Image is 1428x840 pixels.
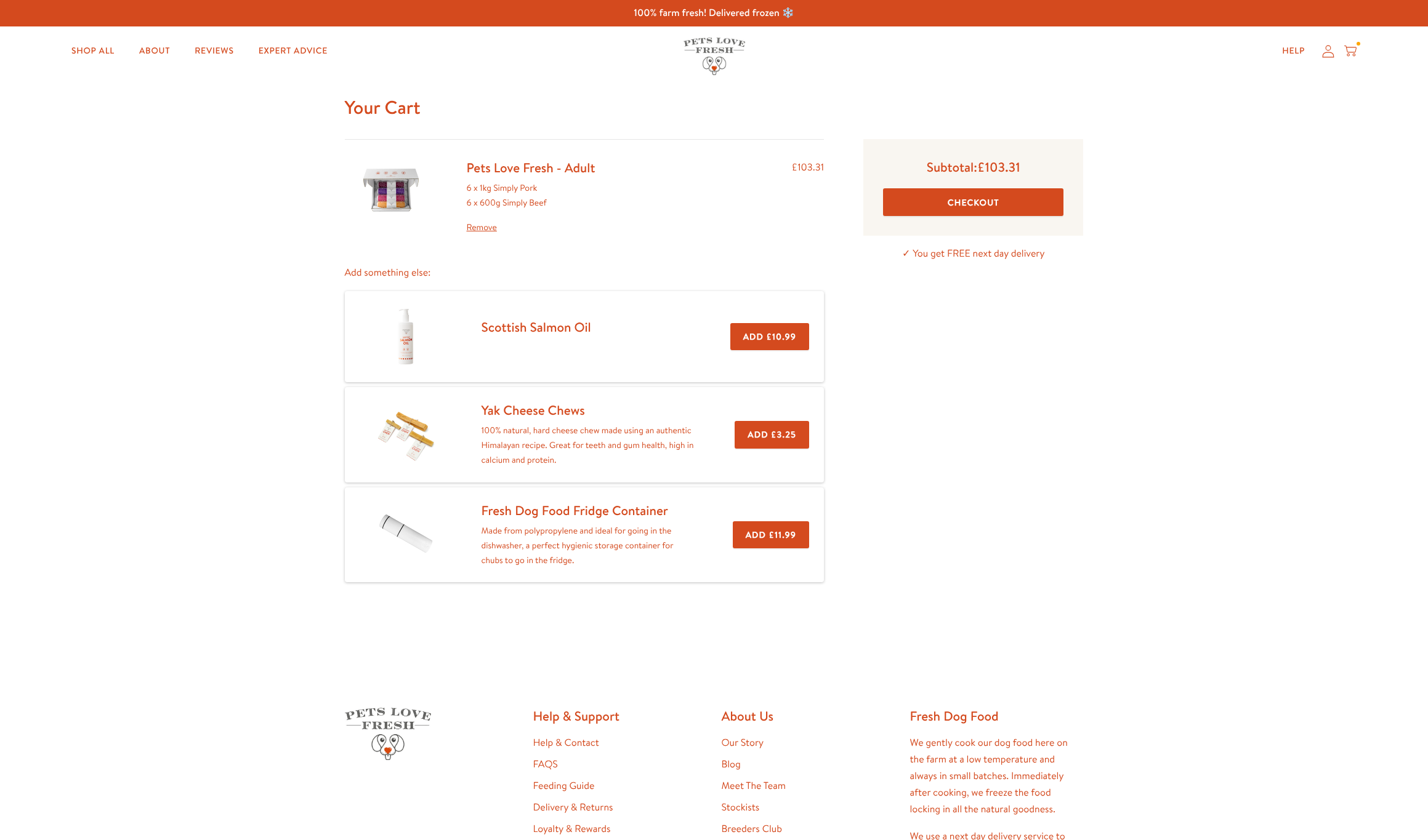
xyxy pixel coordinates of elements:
span: £103.31 [977,158,1020,176]
p: Add something else: [345,265,825,281]
div: £103.31 [792,159,825,235]
a: Delivery & Returns [533,801,613,814]
img: Pets Love Fresh [684,38,745,75]
a: Reviews [185,39,243,63]
a: Shop All [62,39,124,63]
button: Add £3.25 [735,421,809,449]
a: Breeders Club [722,822,782,836]
p: We gently cook our dog food here on the farm at a low temperature and always in small batches. Im... [910,735,1084,818]
img: Pets Love Fresh [345,708,431,760]
a: Help [1272,39,1315,63]
a: Remove [467,220,595,235]
a: Meet The Team [722,779,786,793]
p: Made from polypropylene and ideal for going in the dishwasher, a perfect hygienic storage contain... [482,524,693,567]
a: About [129,39,180,63]
a: FAQS [533,758,558,771]
h1: Your Cart [345,95,1084,119]
a: Blog [722,758,741,771]
h2: Fresh Dog Food [910,708,1084,724]
a: Loyalty & Rewards [533,822,611,836]
button: Checkout [883,188,1063,216]
a: Expert Advice [249,39,337,63]
a: Our Story [722,736,764,750]
p: Subtotal: [883,159,1063,175]
img: Fresh Dog Food Fridge Container [375,505,437,564]
p: 100% natural, hard cheese chew made using an authentic Himalayan recipe. Great for teeth and gum ... [482,423,696,467]
h2: Help & Support [533,708,707,724]
p: ✓ You get FREE next day delivery [863,246,1083,262]
a: Stockists [722,801,760,814]
img: Yak Cheese Chews [375,404,437,465]
a: Fresh Dog Food Fridge Container [482,502,668,519]
a: Help & Contact [533,736,599,750]
img: Scottish Salmon Oil [375,306,437,367]
a: Scottish Salmon Oil [482,318,591,336]
a: Feeding Guide [533,779,595,793]
a: Yak Cheese Chews [482,401,585,419]
a: Pets Love Fresh - Adult [467,159,595,177]
button: Add £11.99 [733,521,809,549]
div: 6 x 1kg Simply Pork 6 x 600g Simply Beef [467,181,595,234]
button: Add £10.99 [730,323,809,351]
h2: About Us [722,708,895,724]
